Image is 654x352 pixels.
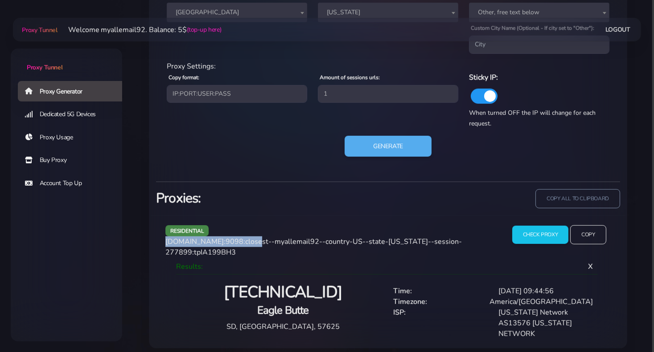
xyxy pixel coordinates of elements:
[570,225,606,244] input: Copy
[484,296,598,307] div: America/[GEOGRAPHIC_DATA]
[388,286,494,296] div: Time:
[18,150,129,170] a: Buy Proxy
[183,282,383,303] h2: [TECHNICAL_ID]
[535,189,620,208] input: copy all to clipboard
[20,23,57,37] a: Proxy Tunnel
[161,61,615,72] div: Proxy Settings:
[469,36,609,53] input: City
[469,72,609,83] h6: Sticky IP:
[18,127,129,148] a: Proxy Usage
[172,6,302,19] span: United States of America
[611,309,643,341] iframe: Webchat Widget
[165,225,209,236] span: residential
[493,318,598,339] div: AS13576 [US_STATE] NETWORK
[493,286,598,296] div: [DATE] 09:44:56
[169,73,199,81] label: Copy format:
[318,3,458,22] span: South Dakota
[388,307,494,318] div: ISP:
[581,255,600,279] span: X
[469,3,609,22] span: Other, free text below
[469,109,596,128] span: When turned OFF the IP will change for each request.
[22,26,57,34] span: Proxy Tunnel
[176,262,203,271] span: Results:
[165,237,462,257] span: [DOMAIN_NAME]:9098:closest--myallemail92--country-US--state-[US_STATE]--session-277899:tpIA199BH3
[388,296,485,307] div: Timezone:
[27,63,62,72] span: Proxy Tunnel
[512,226,569,244] input: Check Proxy
[18,104,129,125] a: Dedicated 5G Devices
[187,25,222,34] a: (top-up here)
[605,21,630,38] a: Logout
[320,73,380,81] label: Amount of sessions urls:
[345,136,432,157] button: Generate
[18,81,129,101] a: Proxy Generator
[58,24,222,35] li: Welcome myallemail92. Balance: 5$
[11,49,122,72] a: Proxy Tunnel
[156,189,383,207] h3: Proxies:
[167,3,307,22] span: United States of America
[323,6,453,19] span: South Dakota
[226,322,340,332] span: SD, [GEOGRAPHIC_DATA], 57625
[474,6,604,19] span: Other, free text below
[493,307,598,318] div: [US_STATE] Network
[183,303,383,318] h4: Eagle Butte
[18,173,129,194] a: Account Top Up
